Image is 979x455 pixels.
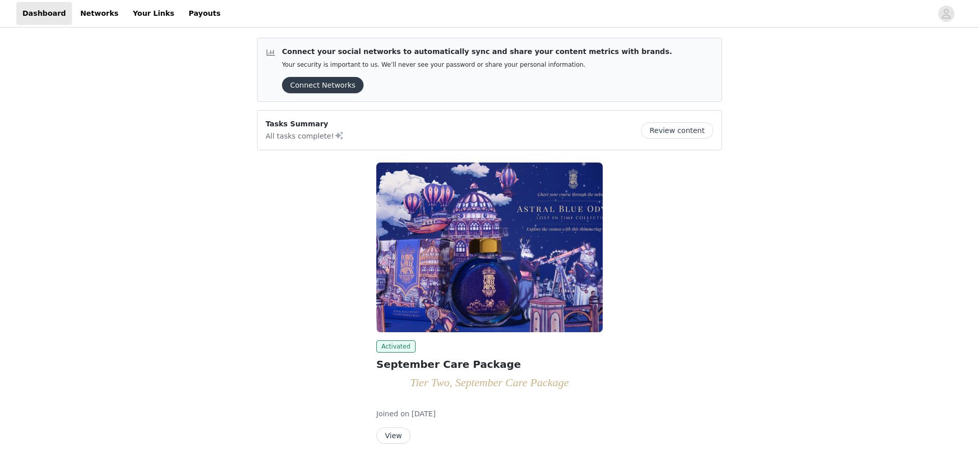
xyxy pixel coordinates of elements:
[641,122,713,139] button: Review content
[183,2,227,25] a: Payouts
[941,6,951,22] div: avatar
[376,410,409,418] span: Joined on
[376,340,416,353] span: Activated
[266,119,344,129] p: Tasks Summary
[376,427,410,444] button: View
[126,2,181,25] a: Your Links
[282,77,364,93] button: Connect Networks
[376,163,603,332] img: Ferris Wheel Press (EU)
[376,432,410,440] a: View
[74,2,124,25] a: Networks
[266,129,344,142] p: All tasks complete!
[376,357,603,372] h2: September Care Package
[282,46,672,57] p: Connect your social networks to automatically sync and share your content metrics with brands.
[411,410,435,418] span: [DATE]
[282,61,672,69] p: Your security is important to us. We’ll never see your password or share your personal information.
[410,376,569,389] em: Tier Two, September Care Package
[16,2,72,25] a: Dashboard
